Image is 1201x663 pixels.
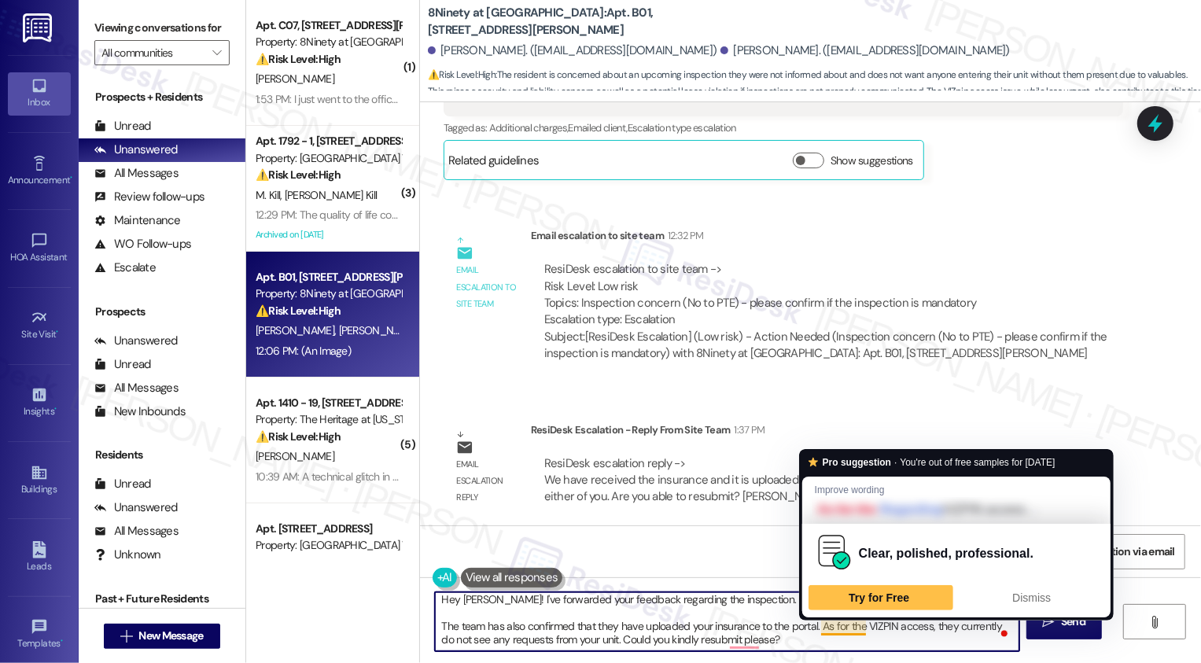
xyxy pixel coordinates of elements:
[8,72,71,115] a: Inbox
[256,411,401,428] div: Property: The Heritage at [US_STATE]
[256,323,339,337] span: [PERSON_NAME]
[70,172,72,183] span: •
[79,89,245,105] div: Prospects + Residents
[448,153,540,175] div: Related guidelines
[8,459,71,502] a: Buildings
[489,121,569,134] span: Additional charges ,
[256,449,334,463] span: [PERSON_NAME]
[23,13,55,42] img: ResiDesk Logo
[79,304,245,320] div: Prospects
[720,42,1010,59] div: [PERSON_NAME]. ([EMAIL_ADDRESS][DOMAIN_NAME])
[1061,613,1085,630] span: Send
[79,447,245,463] div: Residents
[8,381,71,424] a: Insights •
[94,333,178,349] div: Unanswered
[428,42,717,59] div: [PERSON_NAME]. ([EMAIL_ADDRESS][DOMAIN_NAME])
[120,630,132,643] i: 
[256,150,401,167] div: Property: [GEOGRAPHIC_DATA] Townhomes
[256,395,401,411] div: Apt. 1410 - 19, [STREET_ADDRESS]
[531,422,1123,444] div: ResiDesk Escalation - Reply From Site Team
[256,133,401,149] div: Apt. 1792 - 1, [STREET_ADDRESS]
[94,476,151,492] div: Unread
[212,46,221,59] i: 
[94,16,230,40] label: Viewing conversations for
[94,403,186,420] div: New Inbounds
[531,227,1123,249] div: Email escalation to site team
[256,188,285,202] span: M. Kill
[94,165,179,182] div: All Messages
[338,323,417,337] span: [PERSON_NAME]
[94,499,178,516] div: Unanswered
[94,547,161,563] div: Unknown
[94,142,178,158] div: Unanswered
[435,592,1019,651] textarea: To enrich screen reader interactions, please activate Accessibility in Grammarly extension settings
[456,456,518,506] div: Email escalation reply
[94,356,151,373] div: Unread
[256,521,401,537] div: Apt. [STREET_ADDRESS]
[254,225,403,245] div: Archived on [DATE]
[94,380,179,396] div: All Messages
[256,92,781,106] div: 1:53 PM: I just went to the office. She is out looking for them now and it was the first time I h...
[94,212,181,229] div: Maintenance
[256,34,401,50] div: Property: 8Ninety at [GEOGRAPHIC_DATA]
[256,470,1126,484] div: 10:39 AM: A technical glitch in my August payment results in an immediate eviction notice. [GEOGR...
[428,68,496,81] strong: ⚠️ Risk Level: High
[628,121,736,134] span: Escalation type escalation
[256,537,401,554] div: Property: [GEOGRAPHIC_DATA] Townhomes
[94,523,179,540] div: All Messages
[428,67,1201,117] span: : The resident is concerned about an upcoming inspection they were not informed about and does no...
[54,403,57,414] span: •
[285,188,377,202] span: [PERSON_NAME] Kill
[256,344,351,358] div: 12:06 PM: (An Image)
[544,455,1097,505] div: ResiDesk escalation reply -> We have received the insurance and it is uploaded to the portal, als...
[256,72,334,86] span: [PERSON_NAME]
[8,536,71,579] a: Leads
[256,285,401,302] div: Property: 8Ninety at [GEOGRAPHIC_DATA]
[256,52,341,66] strong: ⚠️ Risk Level: High
[79,591,245,607] div: Past + Future Residents
[568,121,627,134] span: Emailed client ,
[664,227,704,244] div: 12:32 PM
[138,628,203,644] span: New Message
[731,422,765,438] div: 1:37 PM
[456,262,518,312] div: Email escalation to site team
[544,261,1110,329] div: ResiDesk escalation to site team -> Risk Level: Low risk Topics: Inspection concern (No to PTE) -...
[104,624,220,649] button: New Message
[8,304,71,347] a: Site Visit •
[1043,616,1055,628] i: 
[831,153,913,169] label: Show suggestions
[8,227,71,270] a: HOA Assistant
[94,189,204,205] div: Review follow-ups
[57,326,59,337] span: •
[544,329,1110,363] div: Subject: [ResiDesk Escalation] (Low risk) - Action Needed (Inspection concern (No to PTE) - pleas...
[8,613,71,656] a: Templates •
[428,5,742,39] b: 8Ninety at [GEOGRAPHIC_DATA]: Apt. B01, [STREET_ADDRESS][PERSON_NAME]
[256,17,401,34] div: Apt. C07, [STREET_ADDRESS][PERSON_NAME]
[61,635,63,646] span: •
[94,118,151,134] div: Unread
[256,304,341,318] strong: ⚠️ Risk Level: High
[256,168,341,182] strong: ⚠️ Risk Level: High
[94,236,191,252] div: WO Follow-ups
[1026,604,1103,639] button: Send
[1149,616,1161,628] i: 
[256,269,401,285] div: Apt. B01, [STREET_ADDRESS][PERSON_NAME]
[256,208,668,222] div: 12:29 PM: The quality of life continues to go down as the on-site security gets less and less
[256,429,341,444] strong: ⚠️ Risk Level: High
[101,40,204,65] input: All communities
[444,116,1123,139] div: Tagged as:
[94,260,156,276] div: Escalate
